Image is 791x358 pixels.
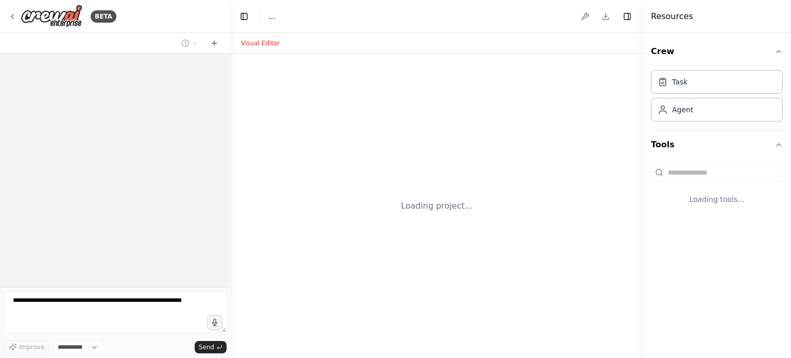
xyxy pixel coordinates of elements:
div: Tools [651,159,783,221]
button: Hide right sidebar [620,9,634,24]
h4: Resources [651,10,693,23]
button: Tools [651,130,783,159]
button: Hide left sidebar [237,9,251,24]
div: Agent [672,105,693,115]
div: Crew [651,66,783,130]
nav: breadcrumb [268,11,275,22]
button: Crew [651,37,783,66]
span: ... [268,11,275,22]
button: Click to speak your automation idea [207,315,222,330]
button: Improve [4,340,49,354]
button: Visual Editor [235,37,286,49]
div: Loading project... [401,200,473,212]
button: Switch to previous chat [177,37,202,49]
img: Logo [21,5,82,28]
button: Send [195,341,227,353]
span: Improve [19,343,44,351]
div: Task [672,77,687,87]
button: Start a new chat [206,37,222,49]
div: BETA [91,10,116,23]
div: Loading tools... [651,186,783,213]
span: Send [199,343,214,351]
